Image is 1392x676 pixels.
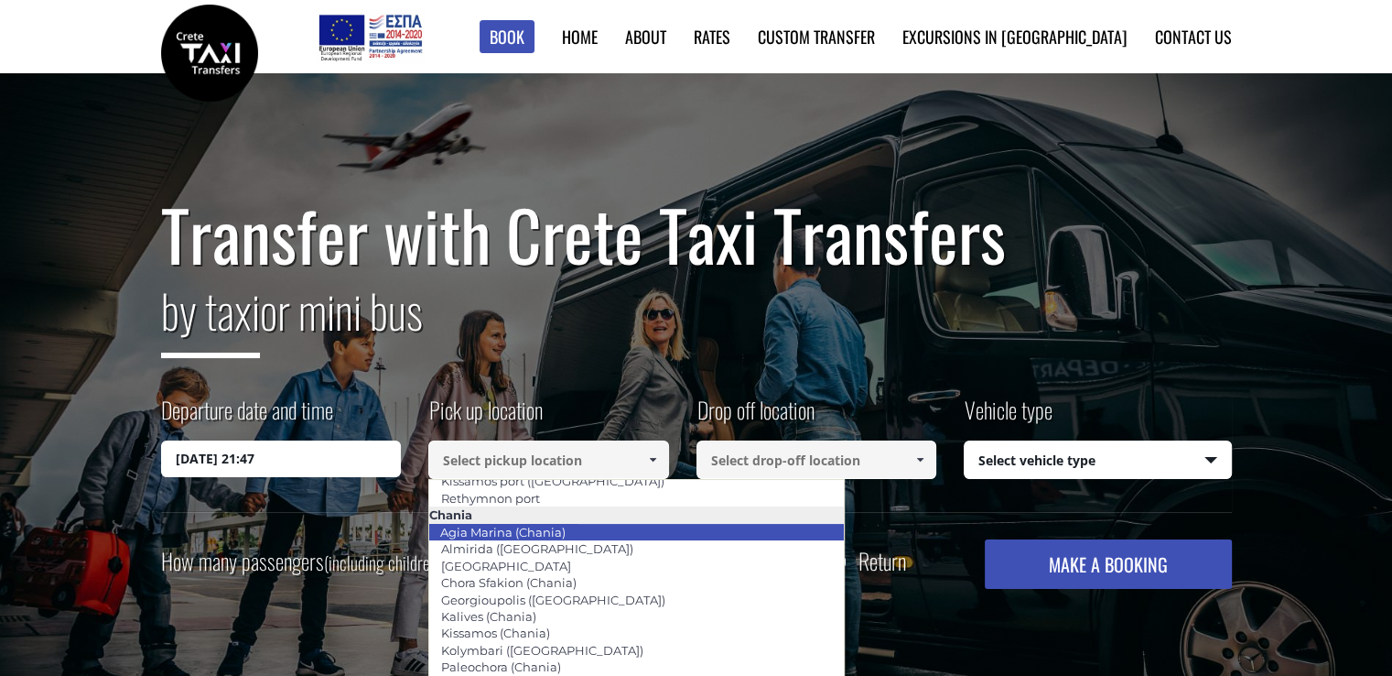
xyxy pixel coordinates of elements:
h2: or mini bus [161,273,1232,372]
a: Kalives (Chania) [429,604,548,629]
input: Select pickup location [428,441,669,479]
label: Vehicle type [964,394,1052,441]
a: Kissamos (Chania) [429,620,562,646]
a: Custom Transfer [758,25,875,49]
button: MAKE A BOOKING [985,540,1231,589]
a: Show All Items [637,441,667,479]
span: Select vehicle type [965,442,1231,480]
li: Chania [429,507,844,523]
a: Home [562,25,598,49]
a: [GEOGRAPHIC_DATA] [429,553,583,579]
label: Departure date and time [161,394,333,441]
a: Contact us [1155,25,1232,49]
a: Georgioupolis ([GEOGRAPHIC_DATA]) [429,587,677,613]
h1: Transfer with Crete Taxi Transfers [161,196,1232,273]
a: Book [480,20,534,54]
a: Agia Marina (Chania) [428,519,577,545]
a: Show All Items [905,441,935,479]
input: Select drop-off location [696,441,937,479]
a: Kolymbari ([GEOGRAPHIC_DATA]) [429,638,655,663]
a: Crete Taxi Transfers | Safe Taxi Transfer Services from to Heraklion Airport, Chania Airport, Ret... [161,41,258,60]
a: Chora Sfakion (Chania) [429,570,588,595]
label: Pick up location [428,394,543,441]
span: by taxi [161,276,260,358]
label: Return [858,550,906,572]
img: Crete Taxi Transfers | Safe Taxi Transfer Services from to Heraklion Airport, Chania Airport, Ret... [161,5,258,102]
a: About [625,25,666,49]
label: Drop off location [696,394,815,441]
a: Rethymnon port [429,485,552,511]
a: Rates [694,25,730,49]
small: (including children) [324,549,442,576]
img: e-bannersEUERDF180X90.jpg [316,9,425,64]
a: Almirida ([GEOGRAPHIC_DATA]) [429,536,645,562]
label: How many passengers ? [161,540,452,584]
a: Kissamos port ([GEOGRAPHIC_DATA]) [429,468,676,494]
a: Excursions in [GEOGRAPHIC_DATA] [902,25,1128,49]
